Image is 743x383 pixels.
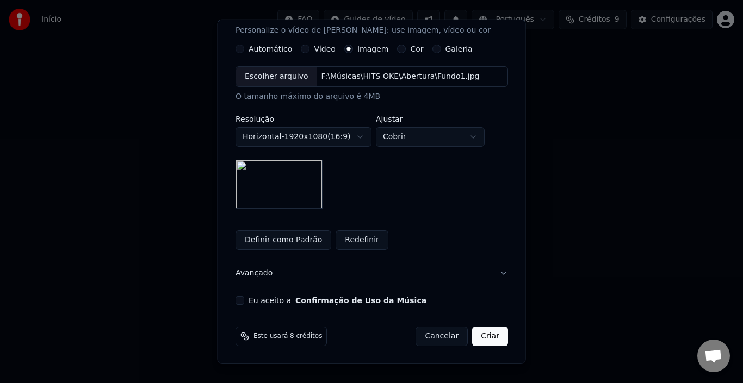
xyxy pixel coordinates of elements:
[236,67,317,86] div: Escolher arquivo
[357,45,388,53] label: Imagem
[376,115,485,123] label: Ajustar
[236,45,508,259] div: VídeoPersonalize o vídeo de [PERSON_NAME]: use imagem, vídeo ou cor
[253,332,322,341] span: Este usará 8 créditos
[314,45,336,53] label: Vídeo
[236,230,331,250] button: Definir como Padrão
[236,25,491,36] p: Personalize o vídeo de [PERSON_NAME]: use imagem, vídeo ou cor
[236,91,508,102] div: O tamanho máximo do arquivo é 4MB
[249,45,292,53] label: Automático
[416,327,468,346] button: Cancelar
[249,297,426,304] label: Eu aceito a
[295,297,426,304] button: Eu aceito a
[236,259,508,287] button: Avançado
[317,71,484,82] div: F:\Músicas\HITS OKE\Abertura\Fundo1.jpg
[472,327,508,346] button: Criar
[410,45,423,53] label: Cor
[336,230,388,250] button: Redefinir
[236,10,491,36] div: Vídeo
[236,115,371,123] label: Resolução
[236,1,508,45] button: VídeoPersonalize o vídeo de [PERSON_NAME]: use imagem, vídeo ou cor
[445,45,472,53] label: Galeria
